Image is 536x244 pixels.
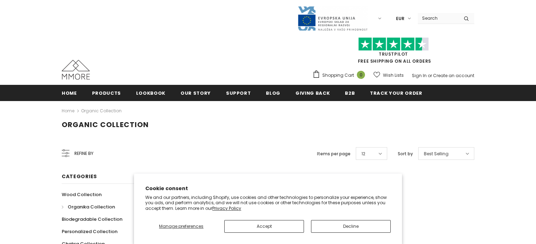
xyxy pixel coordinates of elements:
[145,195,391,211] p: We and our partners, including Shopify, use cookies and other technologies to personalize your ex...
[311,220,391,233] button: Decline
[266,85,280,101] a: Blog
[181,90,211,96] span: Our Story
[433,73,474,79] a: Create an account
[212,205,241,211] a: Privacy Policy
[68,204,115,210] span: Organika Collection
[396,15,404,22] span: EUR
[181,85,211,101] a: Our Story
[317,150,351,157] label: Items per page
[92,85,121,101] a: Products
[370,85,422,101] a: Track your order
[62,60,90,80] img: MMORE Cases
[373,69,404,81] a: Wish Lists
[62,216,122,223] span: Biodegradable Collection
[424,150,449,157] span: Best Selling
[62,225,117,238] a: Personalized Collection
[412,73,427,79] a: Sign In
[62,188,102,201] a: Wood Collection
[62,173,97,180] span: Categories
[296,85,330,101] a: Giving back
[62,201,115,213] a: Organika Collection
[383,72,404,79] span: Wish Lists
[370,90,422,96] span: Track your order
[62,191,102,198] span: Wood Collection
[312,40,474,64] span: FREE SHIPPING ON ALL ORDERS
[296,90,330,96] span: Giving back
[357,71,365,79] span: 0
[322,72,354,79] span: Shopping Cart
[62,85,77,101] a: Home
[361,150,365,157] span: 12
[145,185,391,192] h2: Cookie consent
[62,228,117,235] span: Personalized Collection
[266,90,280,96] span: Blog
[345,85,355,101] a: B2B
[358,37,429,51] img: Trust Pilot Stars
[81,108,122,114] a: Organic Collection
[62,90,77,96] span: Home
[398,150,413,157] label: Sort by
[297,15,368,21] a: Javni Razpis
[345,90,355,96] span: B2B
[62,120,149,130] span: Organic Collection
[74,150,93,157] span: Refine by
[136,85,165,101] a: Lookbook
[297,6,368,31] img: Javni Razpis
[62,107,74,115] a: Home
[379,51,408,57] a: Trustpilot
[92,90,121,96] span: Products
[226,85,251,101] a: support
[312,70,368,81] a: Shopping Cart 0
[226,90,251,96] span: support
[159,223,203,229] span: Manage preferences
[62,213,122,225] a: Biodegradable Collection
[136,90,165,96] span: Lookbook
[224,220,304,233] button: Accept
[145,220,217,233] button: Manage preferences
[428,73,432,79] span: or
[418,13,458,23] input: Search Site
